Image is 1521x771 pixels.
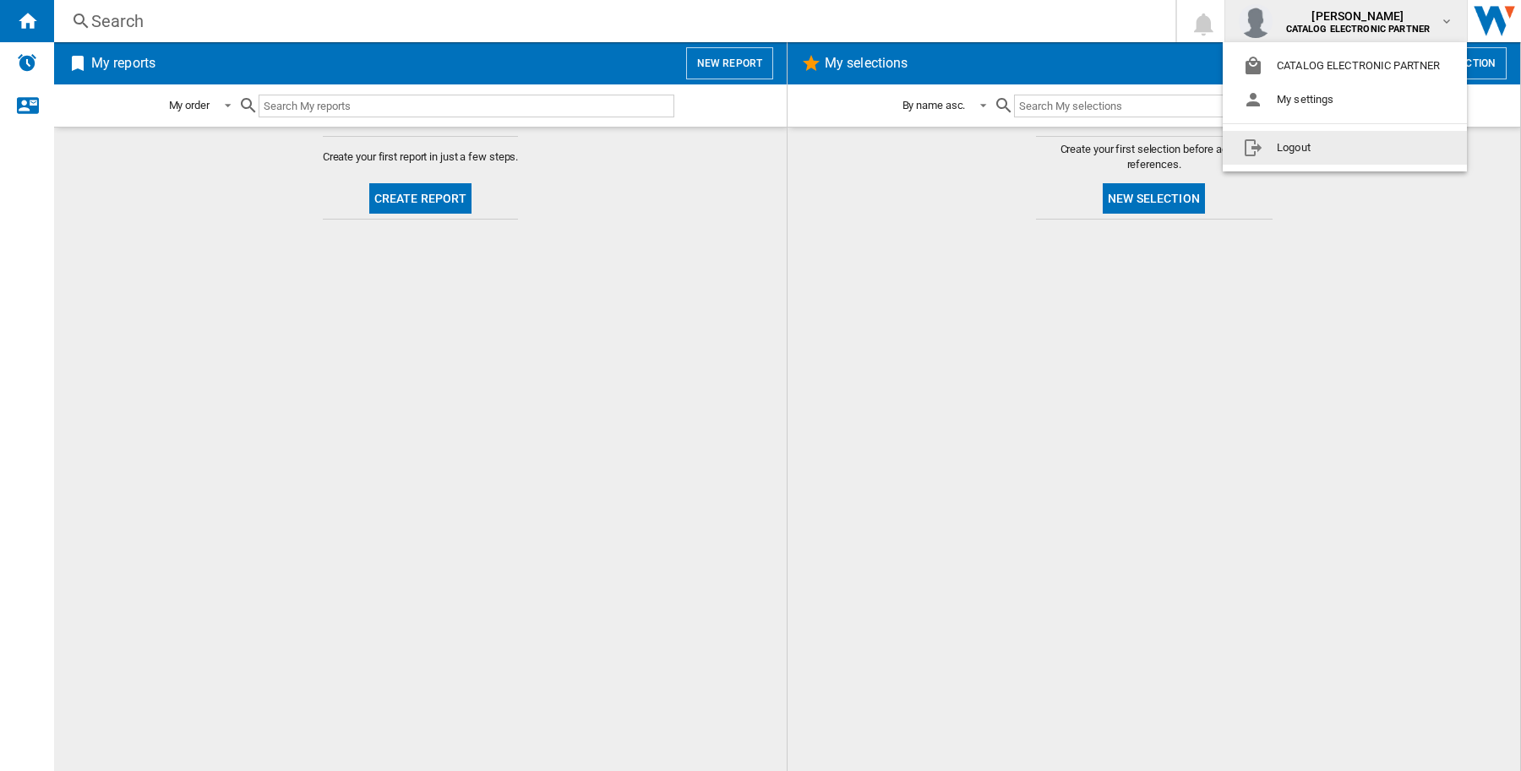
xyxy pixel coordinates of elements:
button: My settings [1223,83,1467,117]
button: CATALOG ELECTRONIC PARTNER [1223,49,1467,83]
button: Logout [1223,131,1467,165]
